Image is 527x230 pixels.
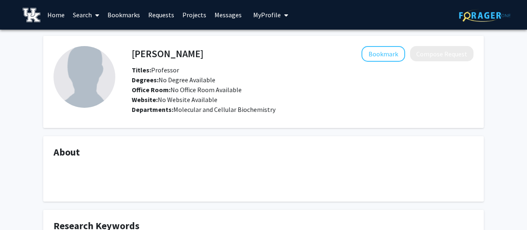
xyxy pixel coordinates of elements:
a: Search [69,0,103,29]
button: Compose Request to Kevin Sarge [410,46,473,61]
a: Messages [210,0,246,29]
h4: About [54,146,473,158]
b: Titles: [132,66,151,74]
span: No Degree Available [132,76,215,84]
span: No Website Available [132,95,217,104]
b: Office Room: [132,86,170,94]
a: Projects [178,0,210,29]
a: Home [43,0,69,29]
span: Molecular and Cellular Biochemistry [173,105,275,114]
h4: [PERSON_NAME] [132,46,203,61]
img: Profile Picture [54,46,115,108]
b: Degrees: [132,76,159,84]
a: Requests [144,0,178,29]
a: Bookmarks [103,0,144,29]
img: University of Kentucky Logo [23,8,40,22]
span: My Profile [253,11,281,19]
iframe: Chat [6,193,35,224]
b: Departments: [132,105,173,114]
span: Professor [132,66,179,74]
b: Website: [132,95,158,104]
span: No Office Room Available [132,86,242,94]
button: Add Kevin Sarge to Bookmarks [361,46,405,62]
img: ForagerOne Logo [459,9,511,22]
